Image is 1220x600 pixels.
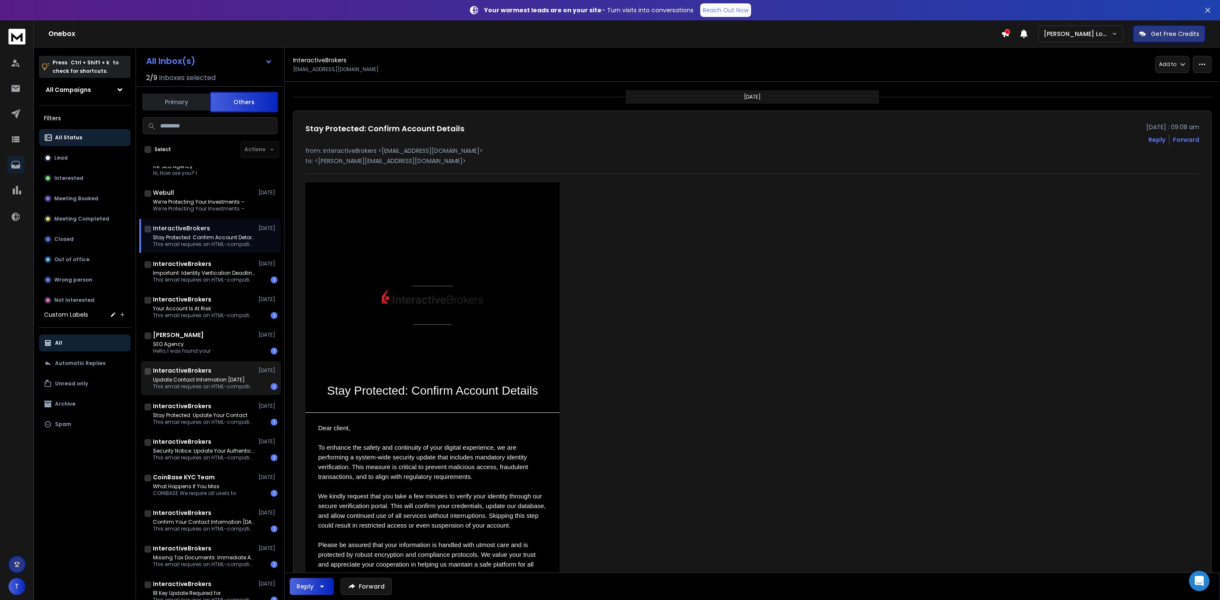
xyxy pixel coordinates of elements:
h3: Filters [39,112,130,124]
p: Press to check for shortcuts. [53,58,119,75]
p: [DATE] [258,581,277,587]
p: What Happens If You Miss [153,483,236,490]
div: Reply [297,582,313,591]
p: [DATE] [258,260,277,267]
p: Archive [55,401,75,407]
p: Get Free Credits [1151,30,1199,38]
button: Spam [39,416,130,433]
p: [DATE] [258,545,277,552]
h1: Webull [153,188,174,197]
p: to: <[PERSON_NAME][EMAIL_ADDRESS][DOMAIN_NAME]> [305,157,1199,165]
h1: [PERSON_NAME] [153,331,204,339]
button: Meeting Booked [39,190,130,207]
button: All [39,335,130,351]
span: 2 / 9 [146,73,157,83]
p: Add to [1159,61,1176,68]
p: Not Interested [54,297,94,304]
p: Stay Protected: Confirm Account Details [153,234,255,241]
p: Out of office [54,256,89,263]
div: 1 [271,525,277,532]
div: 1 [271,312,277,319]
button: T [8,578,25,595]
p: Wrong person [54,276,92,283]
p: [DATE] [258,403,277,409]
p: Hello, I was found your [153,348,211,354]
p: This email requires an HTML-compatible [153,241,255,248]
p: Lead [54,155,68,161]
p: Important: Identity Verification Deadline [153,270,255,276]
h1: InteractiveBrokers [153,580,211,588]
p: This email requires an HTML-compatible [153,276,255,283]
button: Interested [39,170,130,187]
strong: Your warmest leads are on your site [484,6,602,14]
p: [DATE] [258,332,277,338]
img: Company Logo [382,288,483,304]
button: All Inbox(s) [139,53,279,69]
p: Meeting Completed [54,216,109,222]
p: Update Contact Information [DATE] [153,376,255,383]
button: Reply [1148,135,1165,144]
p: [DATE] [258,296,277,303]
p: SEO Agency [153,341,211,348]
p: This email requires an HTML-compatible [153,383,255,390]
p: [DATE] [258,225,277,232]
td: Stay Protected: Confirm Account Details [305,369,560,413]
h1: InteractiveBrokers [153,366,211,375]
div: 1 [271,419,277,426]
p: Your Account Is At Risk: [153,305,255,312]
div: 1 [271,561,277,568]
p: We’re Protecting Your Investments – [153,199,244,205]
button: Unread only [39,375,130,392]
h1: All Campaigns [46,86,91,94]
p: Closed [54,236,74,243]
p: – Turn visits into conversations [484,6,693,14]
button: All Campaigns [39,81,130,98]
h1: Onebox [48,29,1001,39]
p: Spam [55,421,71,428]
button: Forward [341,578,392,595]
button: Reply [290,578,334,595]
p: This email requires an HTML-compatible [153,419,255,426]
h1: InteractiveBrokers [153,509,211,517]
h3: Custom Labels [44,310,88,319]
p: Reach Out Now [703,6,749,14]
button: Meeting Completed [39,210,130,227]
h1: InteractiveBrokers [293,56,347,64]
h1: InteractiveBrokers [153,402,211,410]
h1: All Inbox(s) [146,57,195,65]
div: Open Intercom Messenger [1189,571,1209,591]
div: 1 [271,276,277,283]
p: [DATE] [258,189,277,196]
p: We’re Protecting Your Investments – [153,205,244,212]
h1: InteractiveBrokers [153,295,211,304]
p: Hi, How are you? I [153,170,197,177]
p: Stay Protected: Update Your Contact [153,412,255,419]
p: This email requires an HTML-compatible [153,525,255,532]
h3: Inboxes selected [159,73,216,83]
div: Forward [1173,135,1199,144]
div: 1 [271,490,277,497]
button: All Status [39,129,130,146]
button: Out of office [39,251,130,268]
div: 1 [271,348,277,354]
p: [DATE] [258,438,277,445]
p: All [55,340,62,346]
button: Lead [39,149,130,166]
button: Closed [39,231,130,248]
label: Select [155,146,171,153]
h1: InteractiveBrokers [153,437,211,446]
p: Re: SEO Agency [153,163,197,170]
button: Not Interested [39,292,130,309]
button: Archive [39,395,130,412]
button: Wrong person [39,271,130,288]
button: Get Free Credits [1133,25,1205,42]
p: Confirm Your Contact Information [DATE] [153,519,255,525]
p: from: InteractiveBrokers <[EMAIL_ADDRESS][DOMAIN_NAME]> [305,147,1199,155]
h1: InteractiveBrokers [153,224,210,232]
p: This email requires an HTML-compatible [153,454,255,461]
button: Primary [142,93,210,111]
p: [DATE] [258,509,277,516]
p: Automatic Replies [55,360,105,367]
